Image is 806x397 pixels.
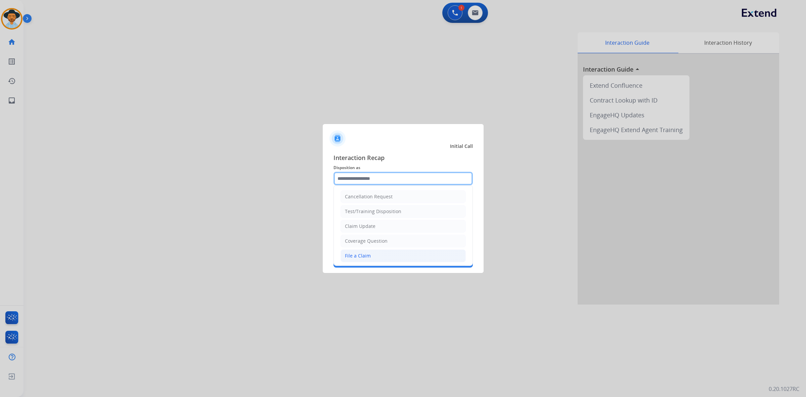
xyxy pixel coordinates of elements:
div: File a Claim [345,252,371,259]
p: 0.20.1027RC [769,385,799,393]
span: Disposition as [333,164,473,172]
span: Initial Call [450,143,473,150]
div: Coverage Question [345,238,388,244]
span: Interaction Recap [333,153,473,164]
div: Cancellation Request [345,193,393,200]
img: contactIcon [329,130,346,147]
div: Test/Training Disposition [345,208,401,215]
div: Claim Update [345,223,375,230]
